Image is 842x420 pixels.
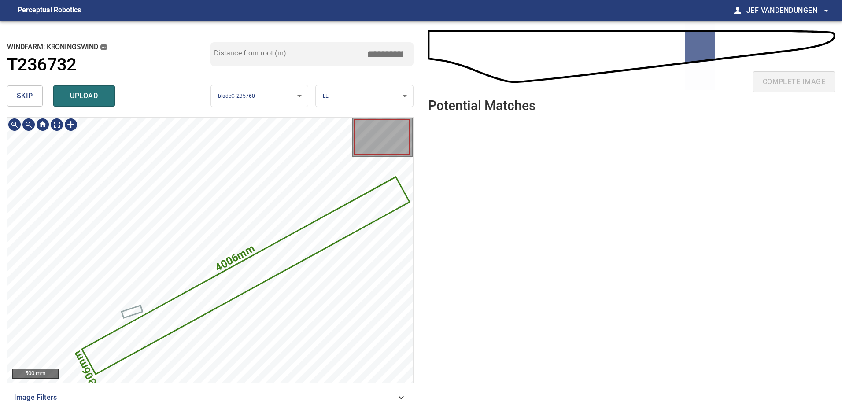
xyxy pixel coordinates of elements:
[746,4,831,17] span: Jef Vandendungen
[7,85,43,107] button: skip
[64,118,78,132] div: Toggle selection
[14,392,396,403] span: Image Filters
[732,5,743,16] span: person
[743,2,831,19] button: Jef Vandendungen
[53,85,115,107] button: upload
[428,98,535,113] h2: Potential Matches
[211,85,308,107] div: bladeC-235760
[71,349,100,387] text: 306mm
[214,50,288,57] label: Distance from root (m):
[50,118,64,132] div: Toggle full page
[7,55,77,75] h1: T236732
[36,118,50,132] div: Go home
[7,55,210,75] a: T236732
[22,118,36,132] div: Zoom out
[213,242,257,274] text: 4006mm
[7,118,22,132] div: Zoom in
[821,5,831,16] span: arrow_drop_down
[98,42,108,52] button: copy message details
[316,85,413,107] div: LE
[7,42,210,52] h2: windfarm: Kroningswind
[323,93,329,99] span: LE
[18,4,81,18] figcaption: Perceptual Robotics
[218,93,255,99] span: bladeC-235760
[17,90,33,102] span: skip
[63,90,105,102] span: upload
[7,387,414,408] div: Image Filters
